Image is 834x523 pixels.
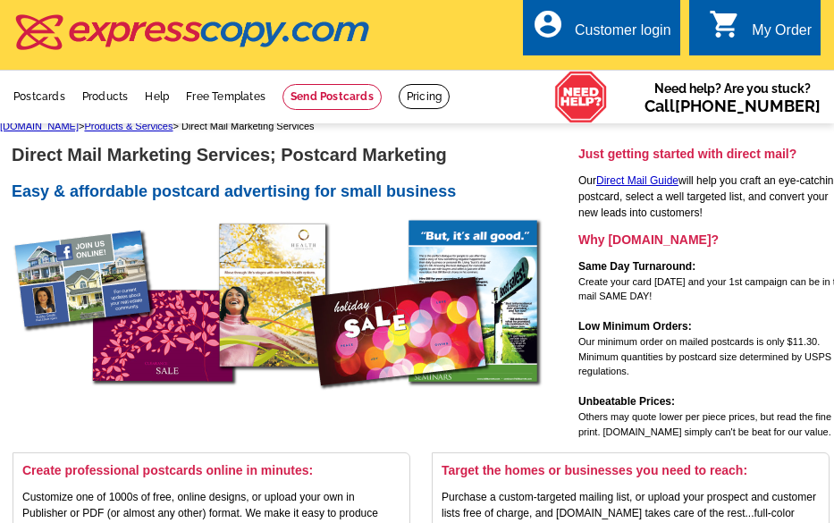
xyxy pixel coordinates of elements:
[575,22,671,47] div: Customer login
[12,146,575,164] h1: Direct Mail Marketing Services; Postcard Marketing
[13,90,65,103] a: Postcards
[596,174,678,187] a: Direct Mail Guide
[145,90,169,103] a: Help
[644,80,821,115] span: Need help? Are you stuck?
[752,22,812,47] div: My Order
[578,320,692,333] strong: Low Minimum Orders:
[22,462,400,478] h3: Create professional postcards online in minutes:
[578,395,675,408] strong: Unbeatable Prices:
[675,97,821,115] a: [PHONE_NUMBER]
[578,336,831,376] span: Our minimum order on mailed postcards is only $11.30. Minimum quantities by postcard size determi...
[578,260,695,273] strong: Same Day Turnaround:
[644,97,821,115] span: Call
[554,71,608,123] img: help
[442,462,820,478] h3: Target the homes or businesses you need to reach:
[186,90,265,103] a: Free Templates
[82,90,129,103] a: Products
[84,121,173,131] a: Products & Services
[709,8,741,40] i: shopping_cart
[709,20,812,42] a: shopping_cart My Order
[532,20,671,42] a: account_circle Customer login
[532,8,564,40] i: account_circle
[578,411,831,437] span: Others may quote lower per piece prices, but read the fine print. [DOMAIN_NAME] simply can't be b...
[12,182,575,202] h2: Easy & affordable postcard advertising for small business
[12,212,548,420] img: direct mail postcards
